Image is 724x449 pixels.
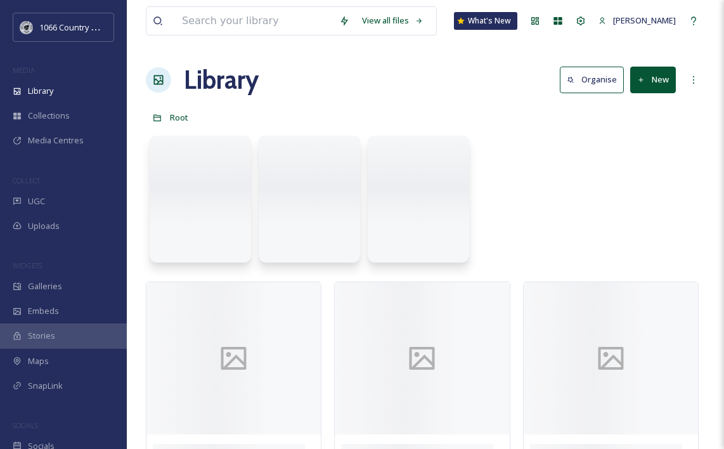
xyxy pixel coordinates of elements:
a: Organise [560,67,630,93]
span: Collections [28,110,70,122]
img: logo_footerstamp.png [20,21,33,34]
span: WIDGETS [13,261,42,270]
span: Stories [28,330,55,342]
a: [PERSON_NAME] [592,8,682,33]
span: UGC [28,195,45,207]
span: 1066 Country Marketing [39,21,129,33]
span: Galleries [28,280,62,292]
input: Search your library [176,7,333,35]
button: Organise [560,67,624,93]
span: Media Centres [28,134,84,146]
span: Library [28,85,53,97]
span: Embeds [28,305,59,317]
span: SOCIALS [13,420,38,430]
span: COLLECT [13,176,40,185]
span: Uploads [28,220,60,232]
span: [PERSON_NAME] [613,15,676,26]
a: Library [184,61,259,99]
a: What's New [454,12,517,30]
span: Root [170,112,188,123]
span: MEDIA [13,65,35,75]
a: View all files [356,8,430,33]
button: New [630,67,676,93]
span: SnapLink [28,380,63,392]
a: Root [170,110,188,125]
span: Maps [28,355,49,367]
